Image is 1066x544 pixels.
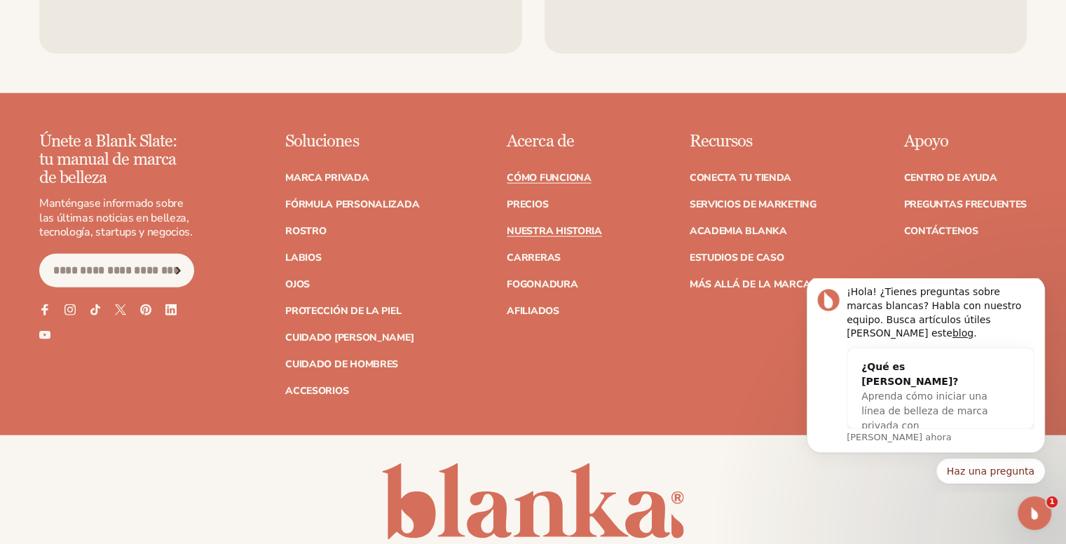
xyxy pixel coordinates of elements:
a: Fórmula personalizada [285,200,419,210]
div: Contenido del mensaje [61,7,249,150]
font: Afiliados [507,304,559,318]
img: Imagen de perfil de Lee [32,11,54,33]
font: Soluciones [285,131,358,151]
a: Cuidado de hombres [285,360,398,369]
font: [PERSON_NAME] ahora [61,154,166,164]
font: Nuestra historia [507,224,602,238]
button: Suscribir [163,254,193,287]
a: Carreras [507,253,561,263]
font: Cómo funciona [507,171,591,184]
font: Labios [285,251,321,264]
iframe: Mensaje de notificaciones del intercomunicador [786,278,1066,492]
a: Precios [507,200,548,210]
a: Más allá de la marca [690,280,810,290]
font: Academia Blanka [690,224,787,238]
a: Preguntas frecuentes [904,200,1027,210]
a: Fogonadura [507,280,578,290]
font: Más allá de la marca [690,278,810,291]
font: Aprenda cómo iniciar una línea de belleza de marca privada con [GEOGRAPHIC_DATA] [76,112,202,168]
font: ¡Hola! ¿Tienes preguntas sobre marcas blancas? Habla con nuestro equipo. Busca artículos útiles [... [61,8,235,60]
a: Afiliados [507,306,559,316]
font: Centro de ayuda [904,171,997,184]
font: ¿Qué es [PERSON_NAME]? [76,83,172,109]
font: Recursos [690,131,752,151]
font: Conecta tu tienda [690,171,791,184]
a: blog [167,49,188,60]
iframe: Chat en vivo de Intercom [1018,496,1051,530]
div: Opciones de respuesta rápida [21,180,259,205]
font: 1 [1049,497,1055,506]
font: Apoyo [904,131,948,151]
font: Estudios de caso [690,251,784,264]
a: Conecta tu tienda [690,173,791,183]
a: Labios [285,253,321,263]
a: Cómo funciona [507,173,591,183]
p: Mensaje de Lee, enviado hace un momento [61,153,249,165]
a: Estudios de caso [690,253,784,263]
a: Nuestra historia [507,226,602,236]
a: Accesorios [285,386,348,396]
a: Contáctenos [904,226,978,236]
a: Cuidado [PERSON_NAME] [285,333,414,343]
font: Haz una pregunta [161,187,249,198]
div: ¿Qué es [PERSON_NAME]?Aprenda cómo iniciar una línea de belleza de marca privada con [GEOGRAPHIC_... [62,70,220,181]
button: Respuesta rápida: Haz una pregunta [151,180,259,205]
a: Servicios de marketing [690,200,816,210]
a: Academia Blanka [690,226,787,236]
font: Cuidado [PERSON_NAME] [285,331,414,344]
font: Carreras [507,251,561,264]
font: Acerca de [507,131,573,151]
font: Protección de la piel [285,304,401,318]
a: Protección de la piel [285,306,401,316]
a: Rostro [285,226,326,236]
font: Únete a Blank Slate: tu manual de marca de belleza [39,131,177,189]
font: Preguntas frecuentes [904,198,1027,211]
a: Marca privada [285,173,369,183]
font: Rostro [285,224,326,238]
font: . [188,49,191,60]
font: Servicios de marketing [690,198,816,211]
font: Marca privada [285,171,369,184]
font: Accesorios [285,384,348,397]
font: Fogonadura [507,278,578,291]
font: Ojos [285,278,310,291]
font: Contáctenos [904,224,978,238]
a: Centro de ayuda [904,173,997,183]
font: Manténgase informado sobre las últimas noticias en belleza, tecnología, startups y negocios. [39,196,193,240]
font: Precios [507,198,548,211]
font: Fórmula personalizada [285,198,419,211]
a: Ojos [285,280,310,290]
font: Cuidado de hombres [285,358,398,371]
